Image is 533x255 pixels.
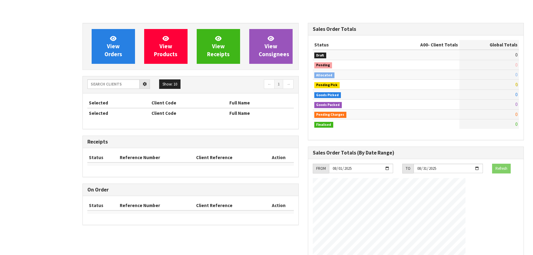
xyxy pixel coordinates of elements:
th: Client Reference [195,153,264,162]
h3: On Order [87,187,294,193]
span: 0 [515,92,517,97]
div: TO [402,164,414,173]
span: 0 [515,72,517,78]
span: View Products [154,35,177,58]
span: View Receipts [207,35,230,58]
span: Pending Pick [314,82,340,88]
th: - Client Totals [381,40,459,50]
span: 0 [515,111,517,117]
th: Action [264,201,294,210]
a: 1 [274,79,283,89]
h3: Sales Order Totals (By Date Range) [313,150,519,156]
span: Pending [314,62,332,68]
a: ViewReceipts [197,29,240,64]
th: Client Code [150,108,228,118]
span: Goods Picked [314,92,341,98]
h3: Receipts [87,139,294,145]
th: Global Totals [459,40,519,50]
th: Status [313,40,381,50]
nav: Page navigation [195,79,294,90]
a: ViewProducts [144,29,188,64]
div: FROM [313,164,329,173]
span: Allocated [314,72,335,78]
a: → [283,79,294,89]
input: Search clients [87,79,140,89]
span: Pending Charges [314,112,347,118]
a: ViewConsignees [249,29,293,64]
th: Selected [87,108,150,118]
th: Action [264,153,294,162]
th: Client Reference [195,201,264,210]
a: ← [264,79,275,89]
span: 0 [515,62,517,68]
button: Show: 10 [159,79,181,89]
th: Status [87,201,118,210]
span: 0 [515,52,517,58]
span: View Orders [104,35,122,58]
th: Full Name [228,98,294,108]
h3: Sales Order Totals [313,26,519,32]
span: Draft [314,53,327,59]
th: Reference Number [118,201,195,210]
button: Refresh [492,164,511,173]
th: Status [87,153,118,162]
span: A00 [420,42,428,48]
span: Finalised [314,122,334,128]
span: View Consignees [259,35,289,58]
span: Goods Packed [314,102,342,108]
th: Selected [87,98,150,108]
a: ViewOrders [92,29,135,64]
span: 0 [515,121,517,127]
th: Client Code [150,98,228,108]
span: 0 [515,101,517,107]
span: 0 [515,82,517,87]
th: Full Name [228,108,294,118]
th: Reference Number [118,153,195,162]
